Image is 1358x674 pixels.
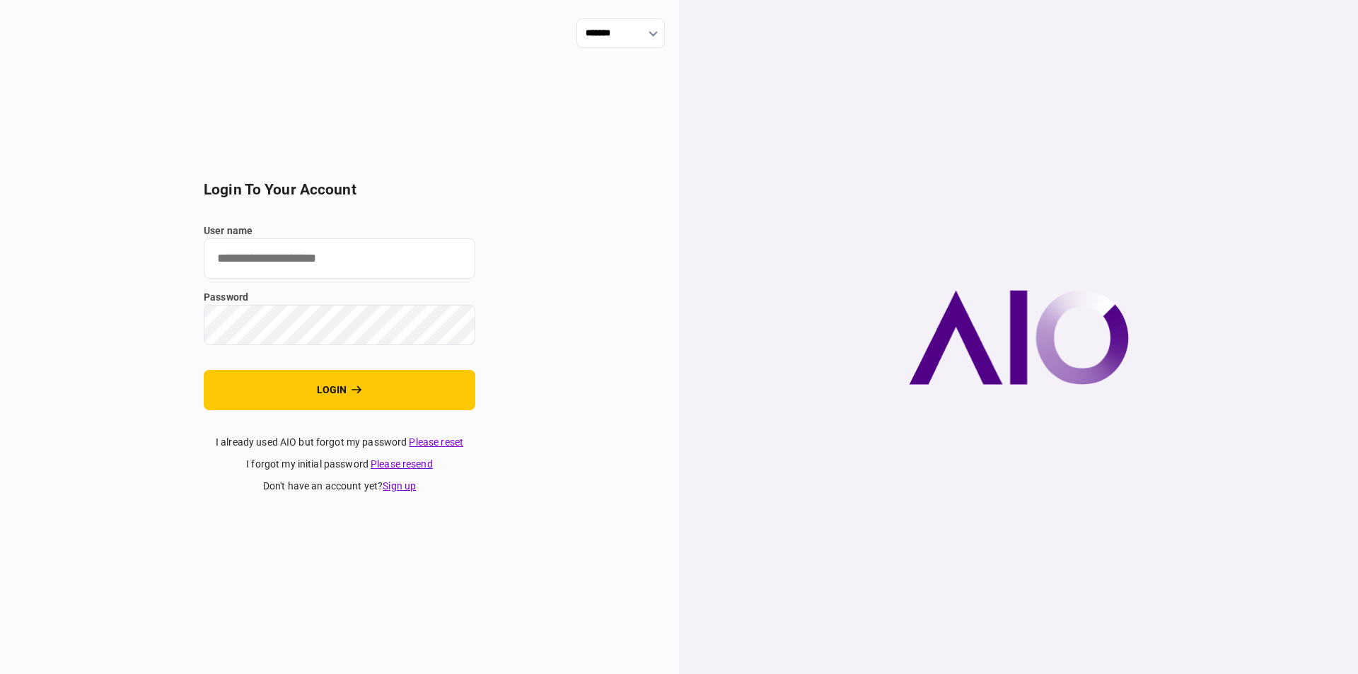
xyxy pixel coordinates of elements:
button: login [204,370,475,410]
a: Please resend [371,458,433,470]
a: Sign up [383,480,416,492]
img: AIO company logo [909,290,1129,385]
div: I already used AIO but forgot my password [204,435,475,450]
label: password [204,290,475,305]
div: I forgot my initial password [204,457,475,472]
h2: login to your account [204,181,475,199]
label: user name [204,223,475,238]
input: user name [204,238,475,279]
div: don't have an account yet ? [204,479,475,494]
input: password [204,305,475,345]
input: show language options [576,18,665,48]
a: Please reset [409,436,463,448]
